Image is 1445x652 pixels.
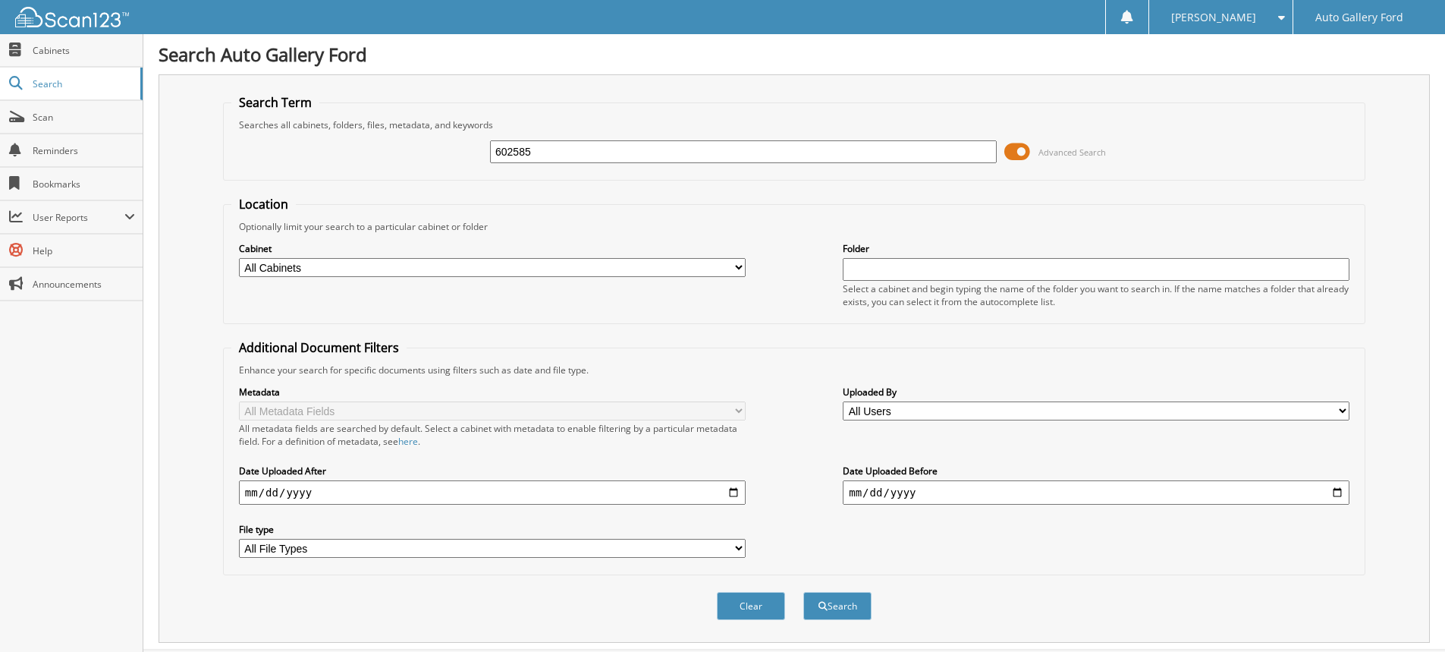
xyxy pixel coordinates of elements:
[33,278,135,291] span: Announcements
[231,118,1357,131] div: Searches all cabinets, folders, files, metadata, and keywords
[33,144,135,157] span: Reminders
[231,220,1357,233] div: Optionally limit your search to a particular cabinet or folder
[239,242,746,255] label: Cabinet
[843,242,1349,255] label: Folder
[239,480,746,505] input: start
[231,339,407,356] legend: Additional Document Filters
[1315,13,1403,22] span: Auto Gallery Ford
[33,77,133,90] span: Search
[33,211,124,224] span: User Reports
[843,480,1349,505] input: end
[159,42,1430,67] h1: Search Auto Gallery Ford
[33,244,135,257] span: Help
[843,282,1349,308] div: Select a cabinet and begin typing the name of the folder you want to search in. If the name match...
[398,435,418,448] a: here
[33,178,135,191] span: Bookmarks
[231,94,319,111] legend: Search Term
[231,364,1357,376] div: Enhance your search for specific documents using filters such as date and file type.
[239,386,746,398] label: Metadata
[1038,146,1106,158] span: Advanced Search
[239,465,746,477] label: Date Uploaded After
[33,44,135,57] span: Cabinets
[803,592,872,620] button: Search
[1369,579,1445,652] iframe: Chat Widget
[239,523,746,536] label: File type
[843,386,1349,398] label: Uploaded By
[1171,13,1256,22] span: [PERSON_NAME]
[717,592,785,620] button: Clear
[231,196,296,213] legend: Location
[843,465,1349,477] label: Date Uploaded Before
[33,111,135,124] span: Scan
[15,7,129,27] img: scan123-logo-white.svg
[239,422,746,448] div: All metadata fields are searched by default. Select a cabinet with metadata to enable filtering b...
